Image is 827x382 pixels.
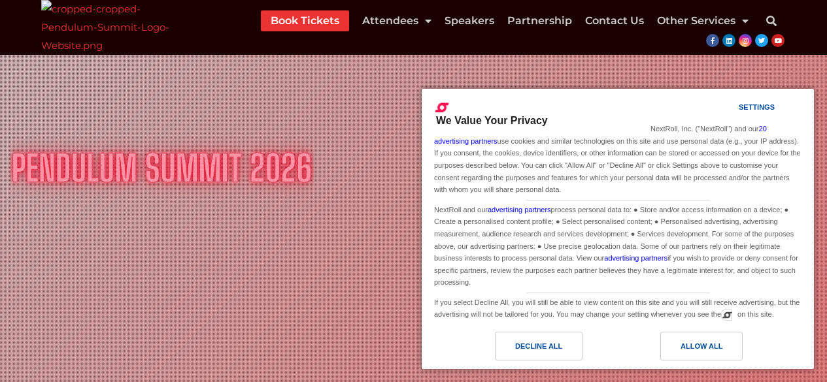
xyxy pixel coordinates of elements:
div: Allow All [681,339,722,353]
nav: Menu [261,10,749,31]
a: Partner With Us [103,242,218,270]
a: Allow All [618,332,806,367]
div: NextRoll and our process personal data to: ● Store and/or access information on a device; ● Creat... [431,200,804,290]
div: If you select Decline All, you will still be able to view content on this site and you will still... [431,293,804,322]
div: Search [758,8,785,34]
a: Other Services [657,10,749,31]
a: Book Tickets [271,10,339,31]
a: Partnership [507,10,572,31]
a: advertising partners [604,254,667,262]
a: Settings [716,97,747,121]
div: Settings [739,100,775,114]
div: NextRoll, Inc. ("NextRoll") and our use cookies and similar technologies on this site and use per... [431,121,804,197]
a: Contact Us [585,10,644,31]
a: 20 advertising partners [434,125,767,145]
a: Attendees [362,10,431,31]
a: Speakers [445,10,494,31]
a: Decline All [430,332,618,367]
div: Decline All [515,339,562,353]
span: We Value Your Privacy [436,115,548,126]
a: advertising partners [488,206,551,214]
